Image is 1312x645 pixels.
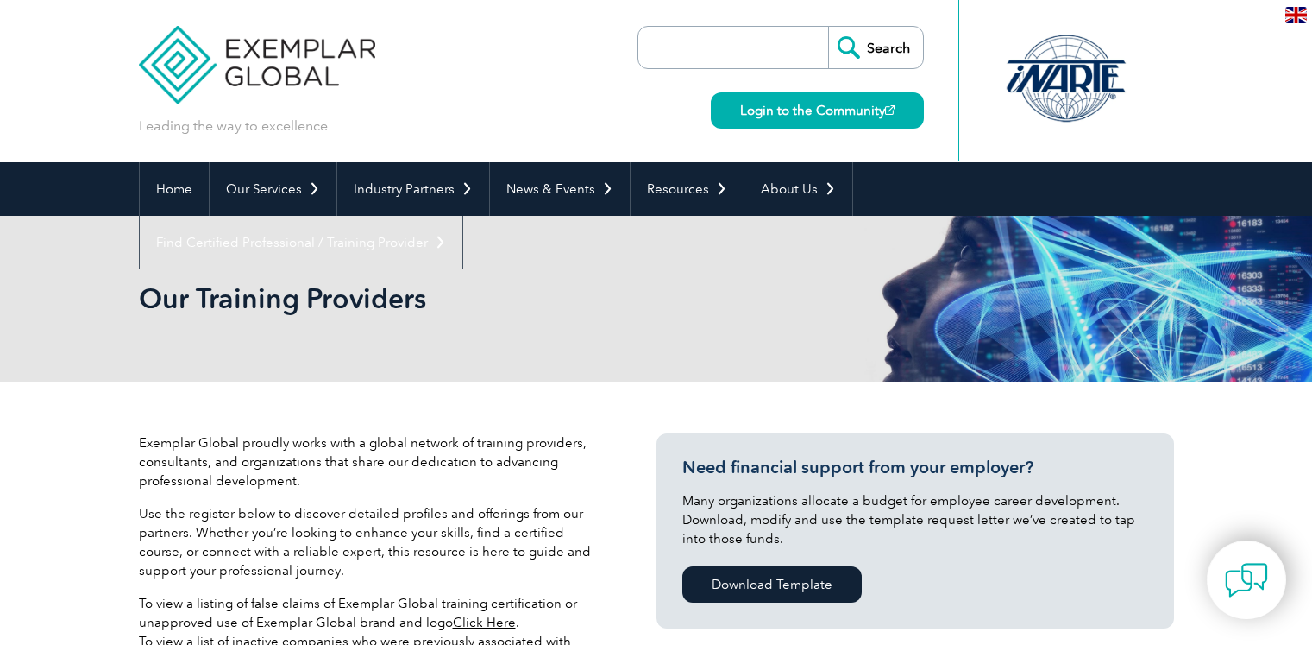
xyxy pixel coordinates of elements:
a: Home [140,162,209,216]
p: Use the register below to discover detailed profiles and offerings from our partners. Whether you... [139,504,605,580]
a: About Us [744,162,852,216]
a: Industry Partners [337,162,489,216]
img: en [1285,7,1307,23]
a: Click Here [453,615,516,630]
input: Search [828,27,923,68]
p: Many organizations allocate a budget for employee career development. Download, modify and use th... [682,491,1148,548]
img: open_square.png [885,105,895,115]
a: Download Template [682,566,862,603]
a: Login to the Community [711,92,924,129]
p: Leading the way to excellence [139,117,328,136]
p: Exemplar Global proudly works with a global network of training providers, consultants, and organ... [139,433,605,490]
a: Resources [631,162,744,216]
a: Our Services [210,162,336,216]
img: contact-chat.png [1225,559,1268,602]
a: News & Events [490,162,630,216]
h3: Need financial support from your employer? [682,457,1148,478]
h2: Our Training Providers [139,285,863,313]
a: Find Certified Professional / Training Provider [140,216,462,269]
